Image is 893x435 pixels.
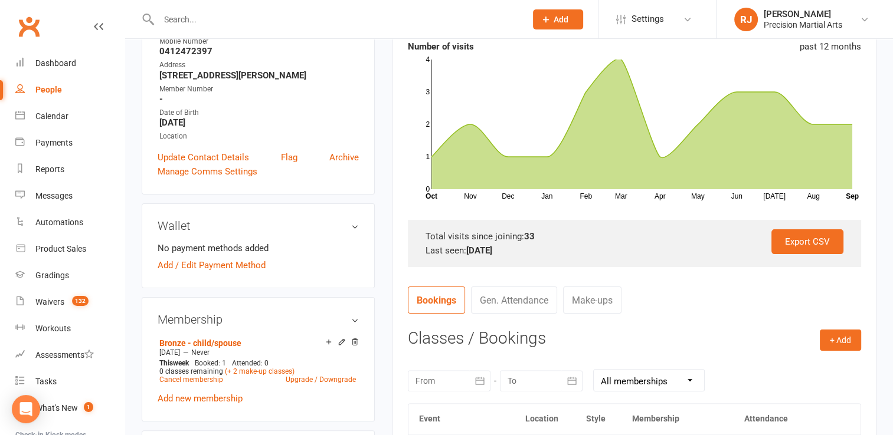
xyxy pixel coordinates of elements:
div: Waivers [35,297,64,307]
a: Gen. Attendance [471,286,557,314]
span: [DATE] [159,348,180,357]
strong: [DATE] [159,117,359,128]
a: Upgrade / Downgrade [286,375,356,384]
th: Event [408,404,515,434]
span: Attended: 0 [232,359,269,367]
div: Location [159,131,359,142]
input: Search... [155,11,518,28]
a: Calendar [15,103,125,130]
h3: Membership [158,313,359,326]
a: Flag [281,150,297,164]
div: Address [159,60,359,71]
span: Add [554,15,568,24]
th: Location [515,404,575,434]
button: + Add [820,329,861,351]
div: Member Number [159,84,359,95]
span: 1 [84,402,93,412]
div: What's New [35,403,78,413]
a: Gradings [15,262,125,289]
div: Open Intercom Messenger [12,395,40,423]
a: Bronze - child/spouse [159,338,241,348]
div: Payments [35,138,73,147]
div: Product Sales [35,244,86,253]
div: People [35,85,62,94]
div: Gradings [35,271,69,280]
div: Messages [35,191,73,200]
h3: Classes / Bookings [408,329,861,348]
a: Payments [15,130,125,156]
a: Archive [329,150,359,164]
a: What's New1 [15,395,125,421]
a: Add new membership [158,393,243,404]
a: (+ 2 make-up classes) [225,367,295,375]
div: Automations [35,218,83,227]
strong: 33 [524,231,535,242]
div: RJ [734,8,758,31]
strong: Number of visits [408,41,474,52]
a: Manage Comms Settings [158,164,257,179]
div: Total visits since joining: [426,229,843,243]
div: Date of Birth [159,107,359,118]
div: — [156,348,359,357]
div: Reports [35,164,64,174]
span: This [159,359,173,367]
span: Booked: 1 [195,359,226,367]
span: 132 [72,296,89,306]
div: past 12 months [800,39,861,54]
a: Messages [15,183,125,209]
a: Clubworx [14,12,44,41]
button: Add [533,9,583,29]
a: Dashboard [15,50,125,77]
a: Waivers 132 [15,289,125,315]
a: Tasks [15,368,125,395]
strong: - [159,94,359,104]
div: Calendar [35,111,68,121]
a: Cancel membership [159,375,223,384]
li: No payment methods added [158,241,359,255]
span: 0 classes remaining [159,367,223,375]
span: Never [191,348,210,357]
th: Style [575,404,621,434]
strong: [STREET_ADDRESS][PERSON_NAME] [159,70,359,81]
div: week [156,359,192,367]
div: [PERSON_NAME] [764,9,842,19]
a: Workouts [15,315,125,342]
a: Automations [15,209,125,236]
div: Last seen: [426,243,843,258]
div: Tasks [35,377,57,386]
strong: 0412472397 [159,46,359,57]
th: Attendance [734,404,821,434]
a: Bookings [408,286,465,314]
div: Precision Martial Arts [764,19,842,30]
a: Add / Edit Payment Method [158,258,266,272]
a: Export CSV [771,229,843,254]
div: Mobile Number [159,36,359,47]
div: Workouts [35,324,71,333]
a: Product Sales [15,236,125,262]
a: People [15,77,125,103]
strong: [DATE] [466,245,492,256]
a: Assessments [15,342,125,368]
span: Settings [632,6,664,32]
div: Assessments [35,350,94,360]
a: Make-ups [563,286,621,314]
h3: Wallet [158,219,359,232]
a: Reports [15,156,125,183]
th: Membership [621,404,734,434]
div: Dashboard [35,58,76,68]
a: Update Contact Details [158,150,249,164]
